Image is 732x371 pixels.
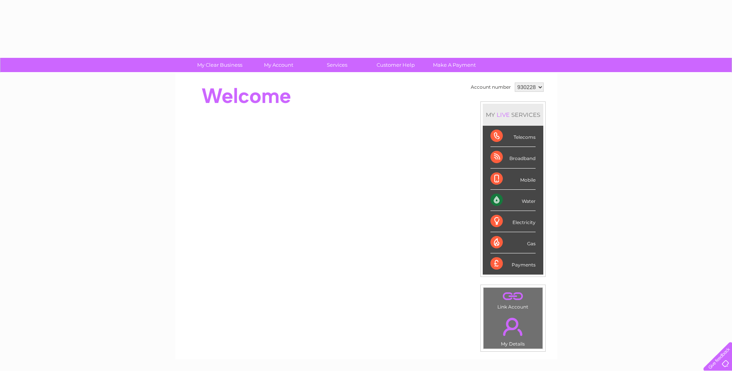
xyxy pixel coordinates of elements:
div: LIVE [495,111,511,118]
td: Link Account [483,287,543,312]
div: Broadband [490,147,536,168]
a: . [485,290,541,303]
a: My Clear Business [188,58,252,72]
div: Gas [490,232,536,253]
a: Customer Help [364,58,428,72]
a: . [485,313,541,340]
div: MY SERVICES [483,104,543,126]
td: My Details [483,311,543,349]
a: My Account [247,58,310,72]
div: Electricity [490,211,536,232]
a: Services [305,58,369,72]
a: Make A Payment [423,58,486,72]
td: Account number [469,81,513,94]
div: Water [490,190,536,211]
div: Mobile [490,169,536,190]
div: Telecoms [490,126,536,147]
div: Payments [490,253,536,274]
